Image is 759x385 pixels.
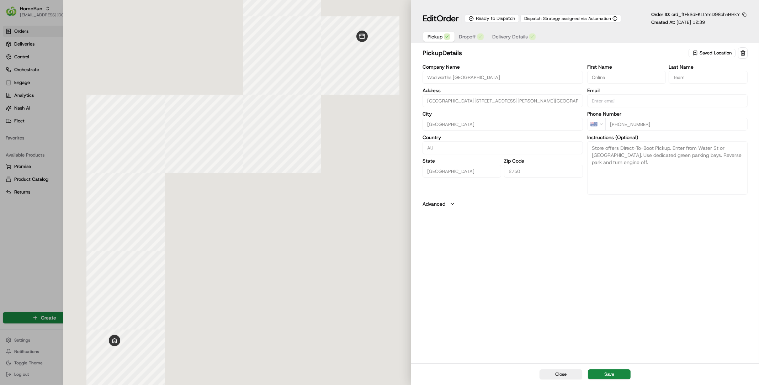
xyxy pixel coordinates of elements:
a: 📗Knowledge Base [4,156,57,169]
span: Saved Location [700,50,732,56]
span: • [59,110,62,116]
span: Order [437,13,459,24]
span: Dropoff [459,33,476,40]
label: Company Name [423,64,583,69]
label: Instructions (Optional) [587,135,748,140]
input: Enter first name [587,71,666,84]
input: Got a question? Start typing here... [18,46,128,53]
span: • [59,129,62,135]
button: Dispatch Strategy assigned via Automation [520,15,621,22]
label: City [423,111,583,116]
span: Delivery Details [492,33,528,40]
span: [DATE] 12:39 [676,19,705,25]
img: 1736555255976-a54dd68f-1ca7-489b-9aae-adbdc363a1c4 [14,130,20,135]
h2: pickup Details [423,48,687,58]
label: State [423,158,501,163]
p: Order ID: [651,11,740,18]
img: 1736555255976-a54dd68f-1ca7-489b-9aae-adbdc363a1c4 [14,110,20,116]
button: Advanced [423,200,748,207]
textarea: Store offers Direct-To-Boot Pickup. Enter from Water St or [GEOGRAPHIC_DATA]. Use dedicated green... [587,141,748,195]
button: See all [110,91,129,99]
div: 📗 [7,159,13,165]
div: Ready to Dispatch [465,14,519,23]
label: Zip Code [504,158,583,163]
span: [PERSON_NAME] [22,110,58,116]
div: Start new chat [32,68,117,75]
span: [DATE] [63,129,78,135]
label: Country [423,135,583,140]
span: Pickup [428,33,442,40]
span: API Documentation [67,159,114,166]
input: Enter country [423,141,583,154]
label: Phone Number [587,111,748,116]
h1: Edit [423,13,459,24]
input: Enter email [587,94,748,107]
input: Lennox Shopping Centre, Cnr Great Western Highway And Lawson Street, Emu Plains, NSW 2750, AU [423,94,583,107]
label: Email [587,88,748,93]
label: Advanced [423,200,445,207]
div: We're available if you need us! [32,75,98,80]
input: Enter company name [423,71,583,84]
span: Pylon [71,176,86,181]
button: Start new chat [121,70,129,78]
p: Created At: [651,19,705,26]
img: Masood Aslam [7,122,18,134]
button: Save [588,369,631,379]
button: Saved Location [689,48,737,58]
div: 💻 [60,159,66,165]
img: Nash [7,7,21,21]
label: Last Name [669,64,748,69]
input: Enter last name [669,71,748,84]
input: Enter city [423,118,583,131]
div: Past conversations [7,92,48,98]
button: Close [540,369,582,379]
a: Powered byPylon [50,176,86,181]
span: Dispatch Strategy assigned via Automation [524,16,611,21]
input: Enter phone number [605,118,748,131]
a: 💻API Documentation [57,156,117,169]
img: 6896339556228_8d8ce7a9af23287cc65f_72.jpg [15,68,28,80]
span: Knowledge Base [14,159,54,166]
p: Welcome 👋 [7,28,129,39]
label: Address [423,88,583,93]
span: [PERSON_NAME] [22,129,58,135]
span: ord_ftFkSdEKLLYmD98ohnHHkY [672,11,740,17]
input: Enter zip code [504,165,583,178]
input: Enter state [423,165,501,178]
img: Ben Goodger [7,103,18,115]
span: [DATE] [63,110,78,116]
label: First Name [587,64,666,69]
img: 1736555255976-a54dd68f-1ca7-489b-9aae-adbdc363a1c4 [7,68,20,80]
